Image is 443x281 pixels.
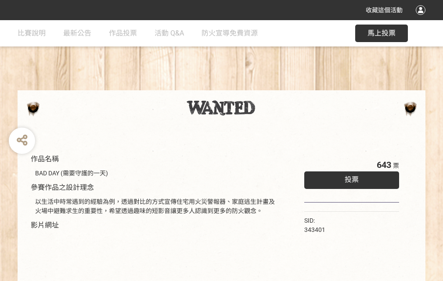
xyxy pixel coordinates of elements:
div: 以生活中時常遇到的經驗為例，透過對比的方式宣傳住宅用火災警報器、家庭逃生計畫及火場中避難求生的重要性，希望透過趣味的短影音讓更多人認識到更多的防火觀念。 [35,197,278,216]
span: SID: 343401 [304,217,325,233]
span: 票 [393,162,399,169]
a: 比賽說明 [18,20,46,46]
a: 防火宣導免費資源 [202,20,258,46]
span: 投票 [345,175,359,184]
span: 643 [377,160,391,170]
span: 影片網址 [31,221,59,229]
span: 作品名稱 [31,155,59,163]
span: 比賽說明 [18,29,46,37]
span: 參賽作品之設計理念 [31,183,94,192]
a: 活動 Q&A [155,20,184,46]
a: 最新公告 [63,20,91,46]
iframe: Facebook Share [328,216,371,225]
div: BAD DAY (需要守護的一天) [35,169,278,178]
span: 最新公告 [63,29,91,37]
span: 馬上投票 [367,29,396,37]
span: 防火宣導免費資源 [202,29,258,37]
span: 活動 Q&A [155,29,184,37]
a: 作品投票 [109,20,137,46]
button: 馬上投票 [355,25,408,42]
span: 作品投票 [109,29,137,37]
span: 收藏這個活動 [366,7,403,14]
